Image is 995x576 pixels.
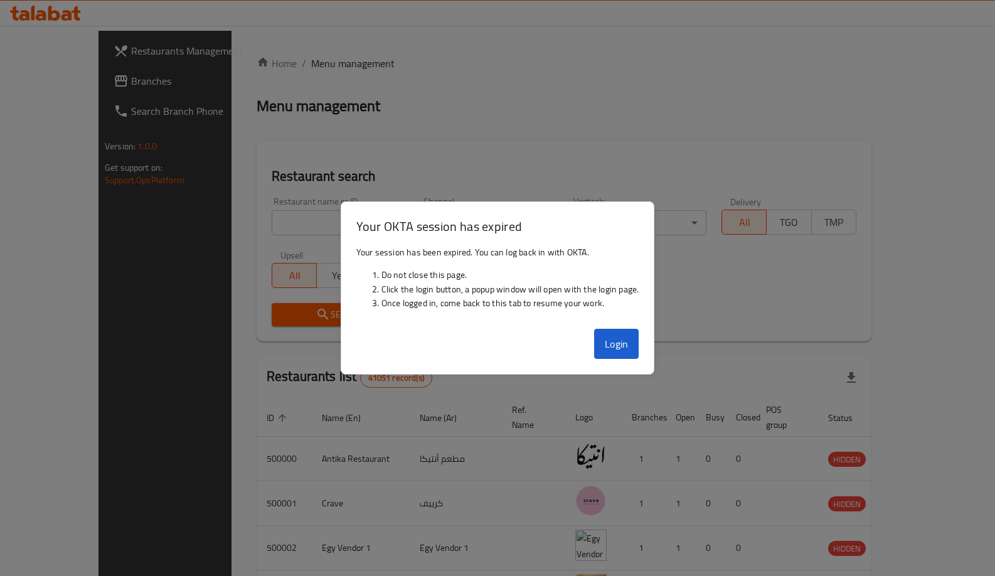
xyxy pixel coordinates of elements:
div: Your session has been expired. You can log back in with OKTA. [341,240,654,324]
h3: Your OKTA session has expired [356,217,639,235]
button: Login [594,329,639,359]
li: Once logged in, come back to this tab to resume your work. [381,296,639,310]
li: Click the login button, a popup window will open with the login page. [381,282,639,296]
li: Do not close this page. [381,268,639,282]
